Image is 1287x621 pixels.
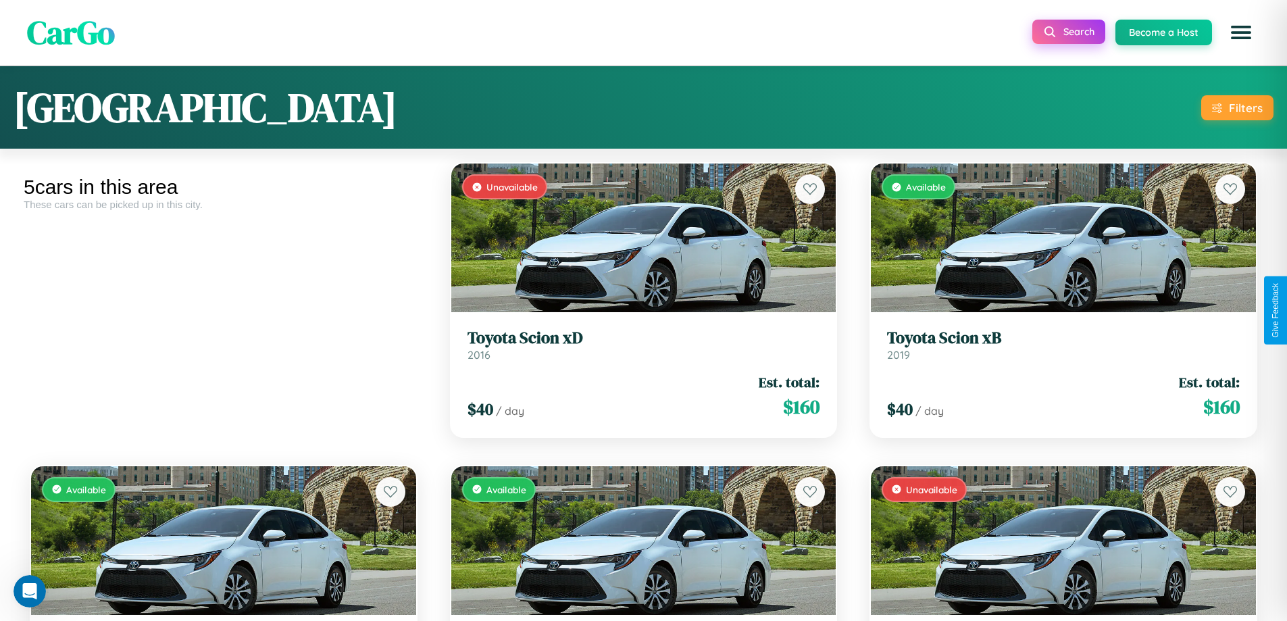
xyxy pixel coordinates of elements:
[1201,95,1273,120] button: Filters
[915,404,944,418] span: / day
[887,348,910,362] span: 2019
[14,575,46,607] iframe: Intercom live chat
[887,328,1240,348] h3: Toyota Scion xB
[906,484,957,495] span: Unavailable
[759,372,819,392] span: Est. total:
[1271,283,1280,338] div: Give Feedback
[24,199,424,210] div: These cars can be picked up in this city.
[1063,26,1094,38] span: Search
[1222,14,1260,51] button: Open menu
[1032,20,1105,44] button: Search
[887,398,913,420] span: $ 40
[887,328,1240,362] a: Toyota Scion xB2019
[14,80,397,135] h1: [GEOGRAPHIC_DATA]
[486,484,526,495] span: Available
[27,10,115,55] span: CarGo
[468,398,493,420] span: $ 40
[906,181,946,193] span: Available
[783,393,819,420] span: $ 160
[1229,101,1263,115] div: Filters
[496,404,524,418] span: / day
[468,328,820,362] a: Toyota Scion xD2016
[24,176,424,199] div: 5 cars in this area
[66,484,106,495] span: Available
[468,328,820,348] h3: Toyota Scion xD
[486,181,538,193] span: Unavailable
[468,348,490,362] span: 2016
[1203,393,1240,420] span: $ 160
[1179,372,1240,392] span: Est. total:
[1115,20,1212,45] button: Become a Host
